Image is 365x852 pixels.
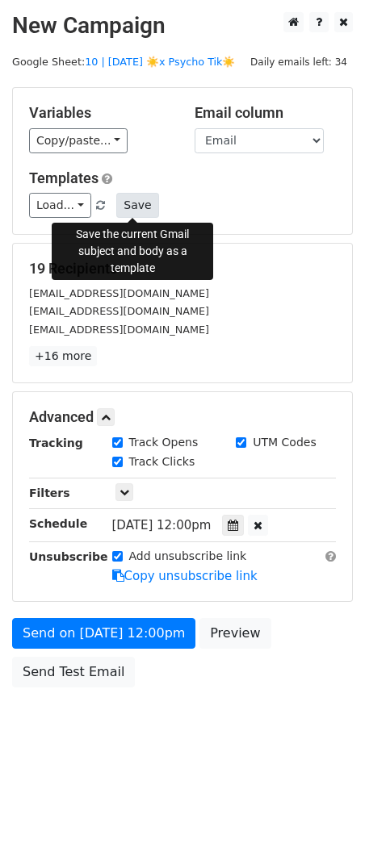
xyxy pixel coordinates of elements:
label: Add unsubscribe link [129,548,247,565]
small: [EMAIL_ADDRESS][DOMAIN_NAME] [29,305,209,317]
iframe: Chat Widget [284,775,365,852]
label: UTM Codes [253,434,316,451]
a: Copy unsubscribe link [112,569,258,583]
a: Send on [DATE] 12:00pm [12,618,195,649]
strong: Schedule [29,517,87,530]
button: Save [116,193,158,218]
a: Load... [29,193,91,218]
label: Track Opens [129,434,199,451]
a: 10 | [DATE] ☀️x Psycho Tik☀️ [85,56,235,68]
span: [DATE] 12:00pm [112,518,212,532]
div: Save the current Gmail subject and body as a template [52,223,213,280]
small: [EMAIL_ADDRESS][DOMAIN_NAME] [29,287,209,299]
strong: Tracking [29,436,83,449]
strong: Filters [29,487,70,499]
a: Send Test Email [12,657,135,687]
a: Preview [199,618,271,649]
strong: Unsubscribe [29,550,108,563]
label: Track Clicks [129,453,195,470]
small: [EMAIL_ADDRESS][DOMAIN_NAME] [29,324,209,336]
a: Templates [29,169,99,186]
h5: 19 Recipients [29,260,336,278]
a: Copy/paste... [29,128,128,153]
h5: Email column [195,104,336,122]
small: Google Sheet: [12,56,236,68]
h2: New Campaign [12,12,353,40]
a: +16 more [29,346,97,366]
h5: Advanced [29,408,336,426]
a: Daily emails left: 34 [245,56,353,68]
h5: Variables [29,104,170,122]
span: Daily emails left: 34 [245,53,353,71]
